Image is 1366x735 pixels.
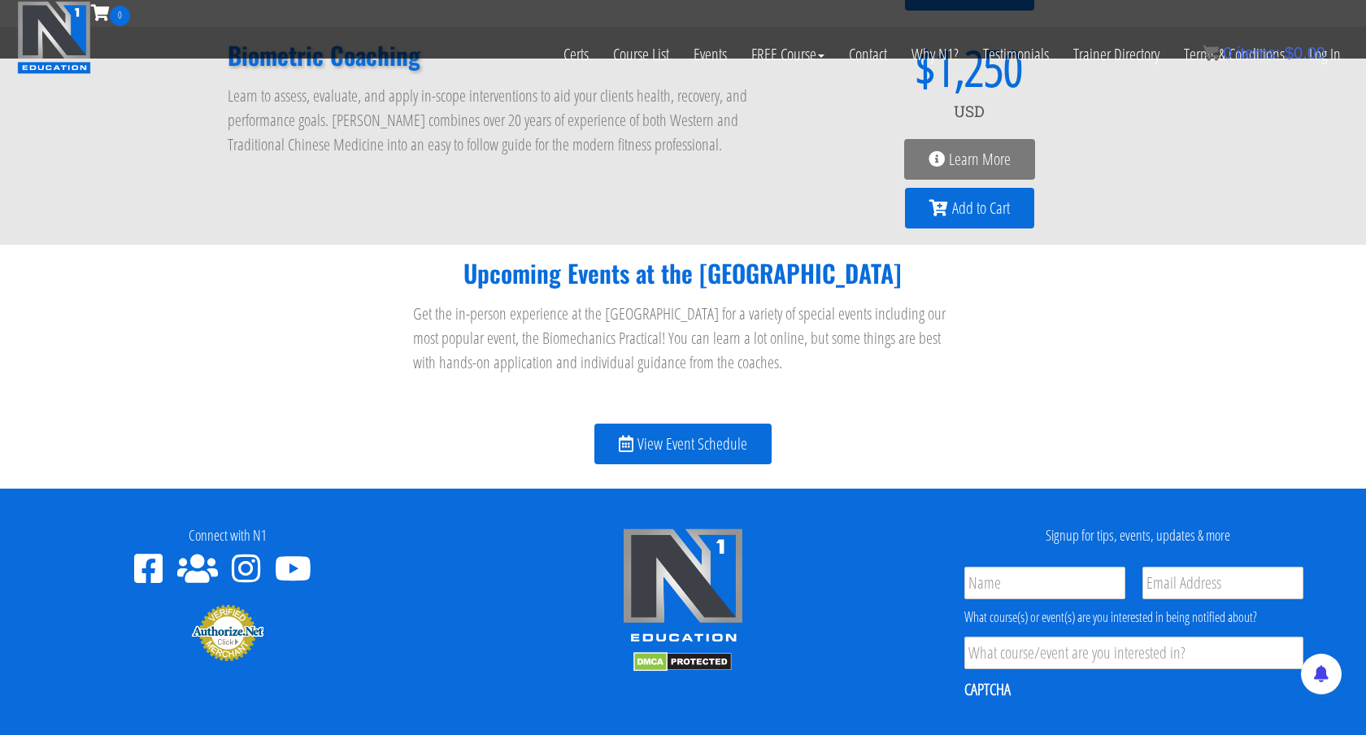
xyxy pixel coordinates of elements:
[949,151,1011,167] span: Learn More
[952,200,1010,216] span: Add to Cart
[1285,44,1294,62] span: $
[110,6,130,26] span: 0
[191,603,264,662] img: Authorize.Net Merchant - Click to Verify
[1285,44,1325,62] bdi: 0.00
[633,652,732,672] img: DMCA.com Protection Status
[637,436,747,452] span: View Event Schedule
[413,261,953,285] h2: Upcoming Events at the [GEOGRAPHIC_DATA]
[413,302,953,375] p: Get the in-person experience at the [GEOGRAPHIC_DATA] for a variety of special events including o...
[681,26,739,83] a: Events
[17,1,91,74] img: n1-education
[594,424,772,464] a: View Event Schedule
[1297,26,1353,83] a: Log In
[601,26,681,83] a: Course List
[1203,45,1219,61] img: icon11.png
[1172,26,1297,83] a: Terms & Conditions
[1237,44,1280,62] span: items:
[1061,26,1172,83] a: Trainer Directory
[905,188,1034,228] a: Add to Cart
[12,528,443,544] h4: Connect with N1
[1223,44,1232,62] span: 0
[622,528,744,648] img: n1-edu-logo
[1203,44,1325,62] a: 0 items: $0.00
[91,2,130,24] a: 0
[551,26,601,83] a: Certs
[739,26,837,83] a: FREE Course
[837,26,899,83] a: Contact
[971,26,1061,83] a: Testimonials
[964,637,1303,669] input: What course/event are you interested in?
[964,607,1303,627] div: What course(s) or event(s) are you interested in being notified about?
[800,92,1138,131] div: USD
[899,26,971,83] a: Why N1?
[964,679,1011,700] label: CAPTCHA
[1142,567,1303,599] input: Email Address
[923,528,1354,544] h4: Signup for tips, events, updates & more
[964,567,1125,599] input: Name
[228,84,768,157] p: Learn to assess, evaluate, and apply in-scope interventions to aid your clients health, recovery,...
[904,139,1035,180] a: Learn More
